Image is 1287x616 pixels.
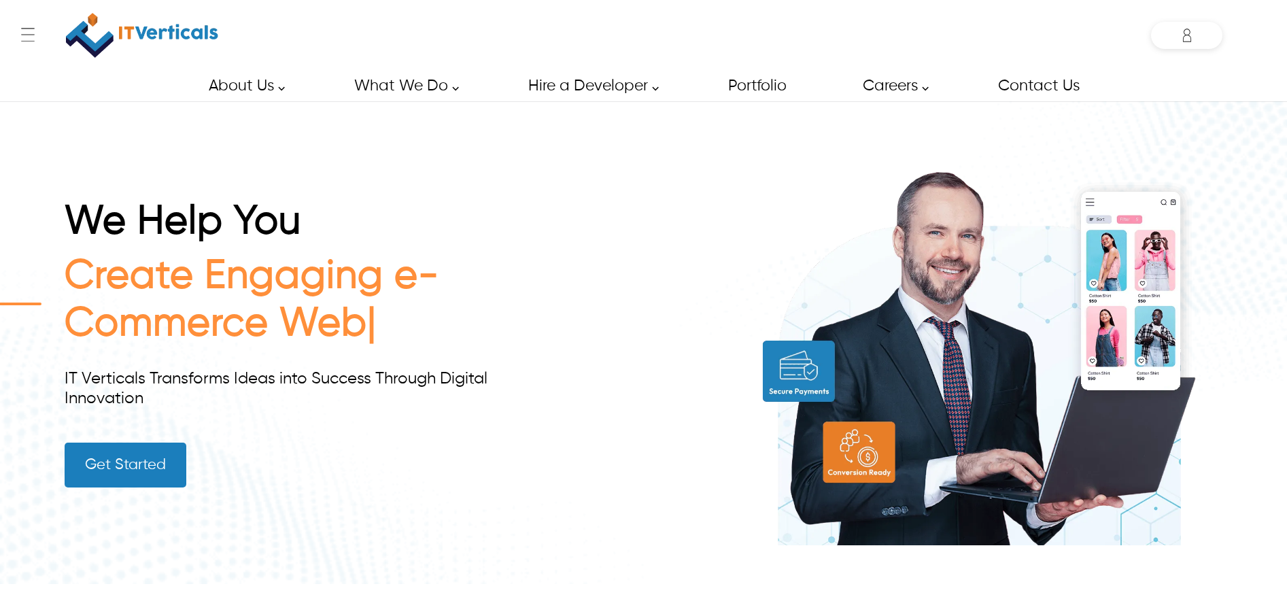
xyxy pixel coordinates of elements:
a: IT Verticals Inc [65,7,220,64]
a: About Us [193,71,292,101]
a: Contact Us [982,71,1094,101]
a: Hire a Developer [513,71,666,101]
img: IT Verticals Inc [66,7,218,64]
a: Careers [847,71,936,101]
a: Get Started [65,443,186,487]
div: IT Verticals Transforms Ideas into Success Through Digital Innovation [65,369,528,409]
a: Portfolio [713,71,801,101]
a: What We Do [339,71,466,101]
h1: We Help You [65,199,528,253]
span: Create Engaging e-Commerce Web [65,257,439,344]
img: build [736,140,1223,545]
